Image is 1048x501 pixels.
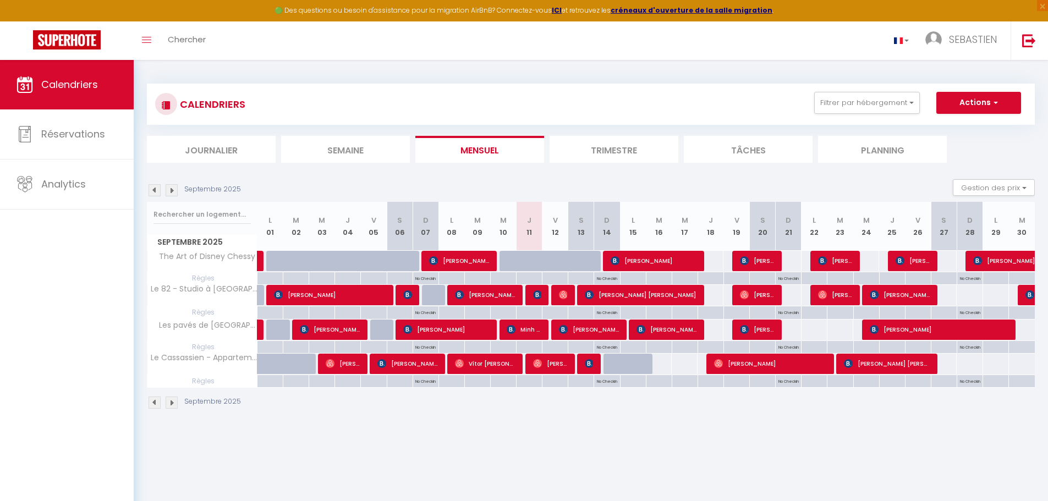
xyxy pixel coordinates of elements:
[415,375,436,386] p: No Checkin
[281,136,410,163] li: Semaine
[837,215,843,225] abbr: M
[1001,452,1040,493] iframe: Chat
[147,341,257,353] span: Règles
[890,215,895,225] abbr: J
[147,234,257,250] span: Septembre 2025
[553,215,558,225] abbr: V
[345,215,350,225] abbr: J
[786,215,791,225] abbr: D
[960,375,980,386] p: No Checkin
[611,5,772,15] a: créneaux d'ouverture de la salle migration
[818,250,853,271] span: [PERSON_NAME]
[983,202,1009,251] th: 29
[778,306,799,317] p: No Checkin
[611,250,697,271] span: [PERSON_NAME]
[41,78,98,91] span: Calendriers
[656,215,662,225] abbr: M
[905,202,931,251] th: 26
[760,215,765,225] abbr: S
[415,272,436,283] p: No Checkin
[149,285,259,293] span: Le 82 - Studio à [GEOGRAPHIC_DATA]
[403,284,412,305] span: [PERSON_NAME]
[429,250,490,271] span: [PERSON_NAME]
[585,353,594,374] span: [PERSON_NAME]
[915,215,920,225] abbr: V
[802,202,827,251] th: 22
[147,272,257,284] span: Règles
[464,202,490,251] th: 09
[413,202,438,251] th: 07
[672,202,698,251] th: 17
[184,397,241,407] p: Septembre 2025
[734,215,739,225] abbr: V
[415,136,544,163] li: Mensuel
[160,21,214,60] a: Chercher
[604,215,610,225] abbr: D
[552,5,562,15] a: ICI
[740,250,775,271] span: [PERSON_NAME]
[517,202,542,251] th: 11
[778,341,799,351] p: No Checkin
[818,136,947,163] li: Planning
[597,341,617,351] p: No Checkin
[967,215,973,225] abbr: D
[879,202,905,251] th: 25
[637,319,697,340] span: [PERSON_NAME]
[778,272,799,283] p: No Checkin
[438,202,464,251] th: 08
[994,215,997,225] abbr: L
[377,353,438,374] span: [PERSON_NAME] [PERSON_NAME]
[585,284,697,305] span: [PERSON_NAME] [PERSON_NAME]
[533,353,568,374] span: [PERSON_NAME]
[682,215,688,225] abbr: M
[283,202,309,251] th: 02
[361,202,387,251] th: 05
[533,284,542,305] span: [PERSON_NAME]
[953,179,1035,196] button: Gestion des prix
[403,319,490,340] span: [PERSON_NAME]
[740,284,775,305] span: [PERSON_NAME]
[177,92,245,117] h3: CALENDRIERS
[896,250,930,271] span: [PERSON_NAME]
[1009,202,1035,251] th: 30
[960,341,980,351] p: No Checkin
[319,215,325,225] abbr: M
[949,32,997,46] span: SEBASTIEN
[455,353,515,374] span: Vítor [PERSON_NAME]
[778,375,799,386] p: No Checkin
[714,353,826,374] span: [PERSON_NAME]
[646,202,672,251] th: 16
[870,284,930,305] span: [PERSON_NAME]
[594,202,620,251] th: 14
[1019,215,1025,225] abbr: M
[415,341,436,351] p: No Checkin
[957,202,983,251] th: 28
[147,136,276,163] li: Journalier
[335,202,361,251] th: 04
[853,202,879,251] th: 24
[936,92,1021,114] button: Actions
[168,34,206,45] span: Chercher
[397,215,402,225] abbr: S
[149,354,259,362] span: Le Cassassien - Appartement pour 6 à [GEOGRAPHIC_DATA]
[149,251,258,263] span: The Art of Disney Chessy
[147,375,257,387] span: Règles
[740,319,775,340] span: [PERSON_NAME]
[750,202,776,251] th: 20
[709,215,713,225] abbr: J
[917,21,1011,60] a: ... SEBASTIEN
[474,215,481,225] abbr: M
[559,284,568,305] span: [PERSON_NAME]
[684,136,813,163] li: Tâches
[450,215,453,225] abbr: L
[559,319,619,340] span: [PERSON_NAME]
[33,30,101,49] img: Super Booking
[527,215,531,225] abbr: J
[41,127,105,141] span: Réservations
[268,215,272,225] abbr: L
[579,215,584,225] abbr: S
[455,284,515,305] span: [PERSON_NAME]
[500,215,507,225] abbr: M
[293,215,299,225] abbr: M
